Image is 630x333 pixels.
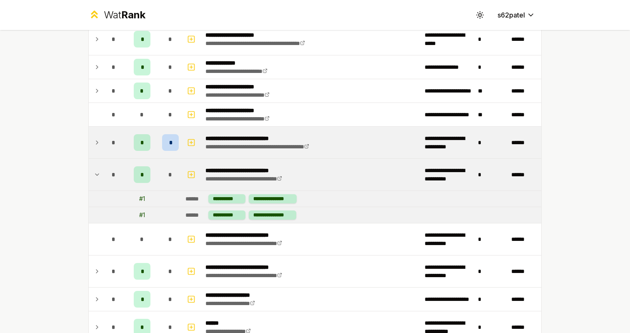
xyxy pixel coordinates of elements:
[104,8,145,22] div: Wat
[139,195,145,203] div: # 1
[139,211,145,219] div: # 1
[497,10,525,20] span: s62patel
[491,8,542,23] button: s62patel
[88,8,145,22] a: WatRank
[121,9,145,21] span: Rank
